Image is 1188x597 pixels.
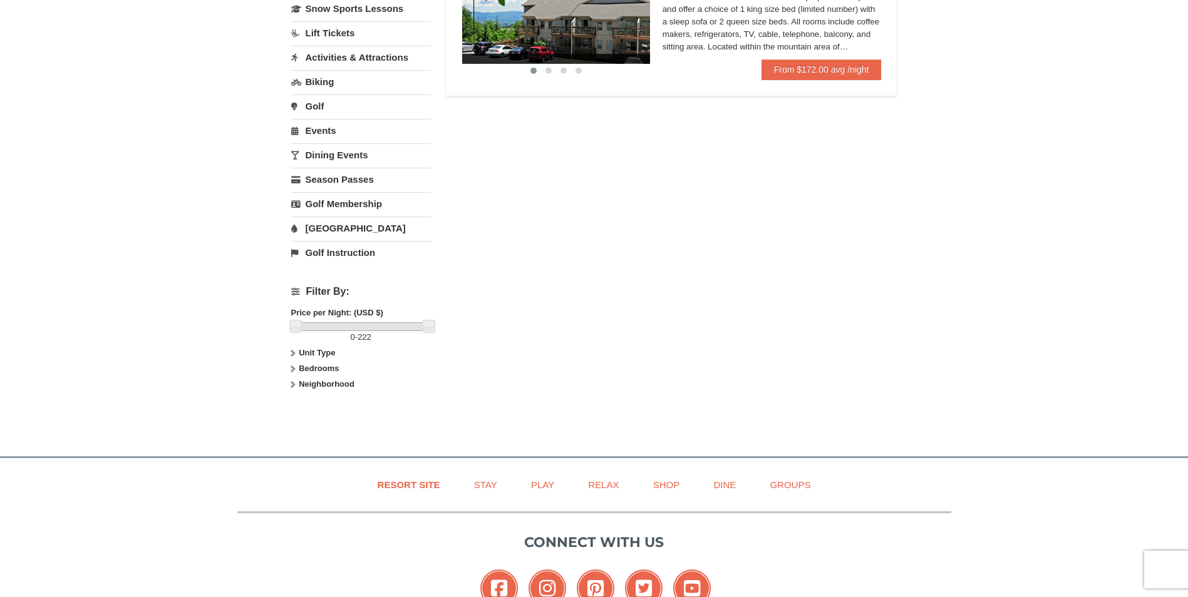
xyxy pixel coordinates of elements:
[754,471,826,499] a: Groups
[362,471,456,499] a: Resort Site
[291,286,431,297] h4: Filter By:
[515,471,570,499] a: Play
[299,364,339,373] strong: Bedrooms
[291,143,431,166] a: Dining Events
[291,331,431,344] label: -
[358,332,371,342] span: 222
[291,192,431,215] a: Golf Membership
[351,332,355,342] span: 0
[638,471,696,499] a: Shop
[698,471,752,499] a: Dine
[291,217,431,240] a: [GEOGRAPHIC_DATA]
[291,308,383,317] strong: Price per Night: (USD $)
[291,241,431,264] a: Golf Instruction
[572,471,634,499] a: Relax
[762,59,882,79] a: From $172.00 avg /night
[237,532,951,553] p: Connect with us
[299,379,354,389] strong: Neighborhood
[291,70,431,93] a: Biking
[458,471,513,499] a: Stay
[291,119,431,142] a: Events
[291,21,431,44] a: Lift Tickets
[291,168,431,191] a: Season Passes
[299,348,335,357] strong: Unit Type
[291,94,431,118] a: Golf
[291,46,431,69] a: Activities & Attractions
